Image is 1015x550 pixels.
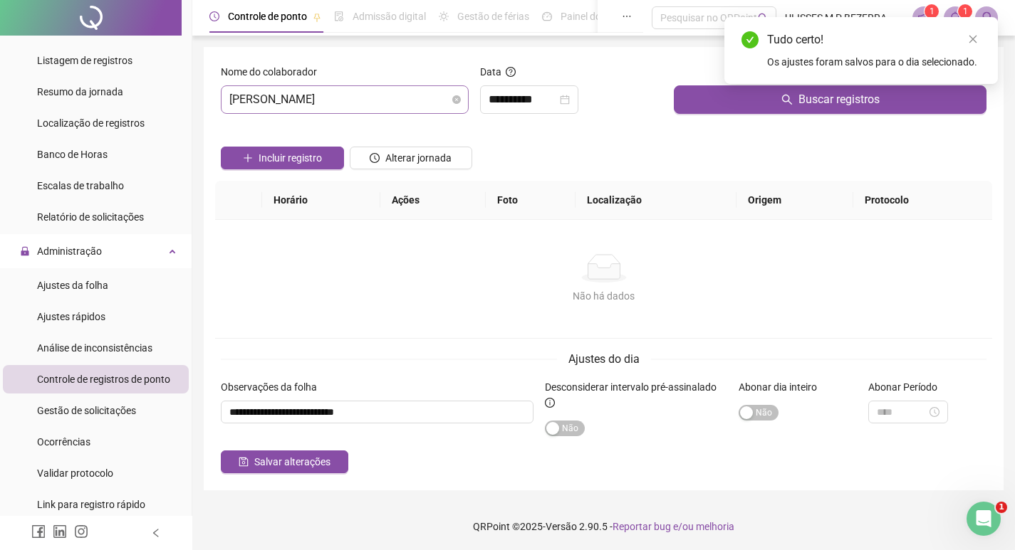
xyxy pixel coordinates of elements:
[53,524,67,539] span: linkedin
[228,11,307,22] span: Controle de ponto
[334,11,344,21] span: file-done
[259,150,322,166] span: Incluir registro
[221,64,326,80] label: Nome do colaborador
[965,31,981,47] a: Close
[385,150,452,166] span: Alterar jornada
[37,211,144,223] span: Relatório de solicitações
[37,86,123,97] span: Resumo da jornada
[767,31,981,48] div: Tudo certo!
[613,521,734,532] span: Reportar bug e/ou melhoria
[486,181,576,220] th: Foto
[917,11,930,24] span: notification
[561,11,616,22] span: Painel do DP
[350,154,473,165] a: Alterar jornada
[239,457,249,467] span: save
[868,379,947,395] label: Abonar Período
[736,181,853,220] th: Origem
[958,4,972,18] sup: 1
[353,11,426,22] span: Admissão digital
[37,117,145,129] span: Localização de registros
[313,13,321,21] span: pushpin
[767,54,981,70] div: Os ajustes foram salvos para o dia selecionado.
[74,524,88,539] span: instagram
[949,11,962,24] span: bell
[542,11,552,21] span: dashboard
[37,405,136,416] span: Gestão de solicitações
[996,502,1007,513] span: 1
[439,11,449,21] span: sun
[976,7,997,28] img: 36651
[151,528,161,538] span: left
[37,499,145,510] span: Link para registro rápido
[545,398,555,408] span: info-circle
[229,86,460,113] span: ANA KELLY ANDRADE DA SILVA
[967,502,1001,536] iframe: Intercom live chat
[350,147,473,169] button: Alterar jornada
[568,352,640,366] span: Ajustes do dia
[37,311,105,322] span: Ajustes rápidos
[798,91,880,108] span: Buscar registros
[370,153,380,163] span: clock-circle
[785,10,904,26] span: ULISSES M P BEZERRA - MEGA RASTREAMENTO
[546,521,577,532] span: Versão
[243,153,253,163] span: plus
[576,181,736,220] th: Localização
[221,147,344,169] button: Incluir registro
[545,381,717,393] span: Desconsiderar intervalo pré-assinalado
[452,95,461,104] span: close-circle
[254,454,330,470] span: Salvar alterações
[781,94,793,105] span: search
[853,181,992,220] th: Protocolo
[741,31,759,48] span: check-circle
[963,6,968,16] span: 1
[37,280,108,291] span: Ajustes da folha
[506,67,516,77] span: question-circle
[968,34,978,44] span: close
[758,13,769,23] span: search
[930,6,935,16] span: 1
[674,85,987,114] button: Buscar registros
[380,181,485,220] th: Ações
[37,149,108,160] span: Banco de Horas
[20,246,30,256] span: lock
[232,288,975,304] div: Não há dados
[31,524,46,539] span: facebook
[480,66,501,78] span: Data
[37,374,170,385] span: Controle de registros de ponto
[262,181,380,220] th: Horário
[739,379,826,395] label: Abonar dia inteiro
[37,55,132,66] span: Listagem de registros
[37,436,90,448] span: Ocorrências
[209,11,219,21] span: clock-circle
[37,467,113,479] span: Validar protocolo
[37,245,102,257] span: Administração
[221,450,348,473] button: Salvar alterações
[622,11,632,21] span: ellipsis
[457,11,529,22] span: Gestão de férias
[925,4,939,18] sup: 1
[37,342,152,354] span: Análise de inconsistências
[37,180,124,191] span: Escalas de trabalho
[221,379,326,395] label: Observações da folha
